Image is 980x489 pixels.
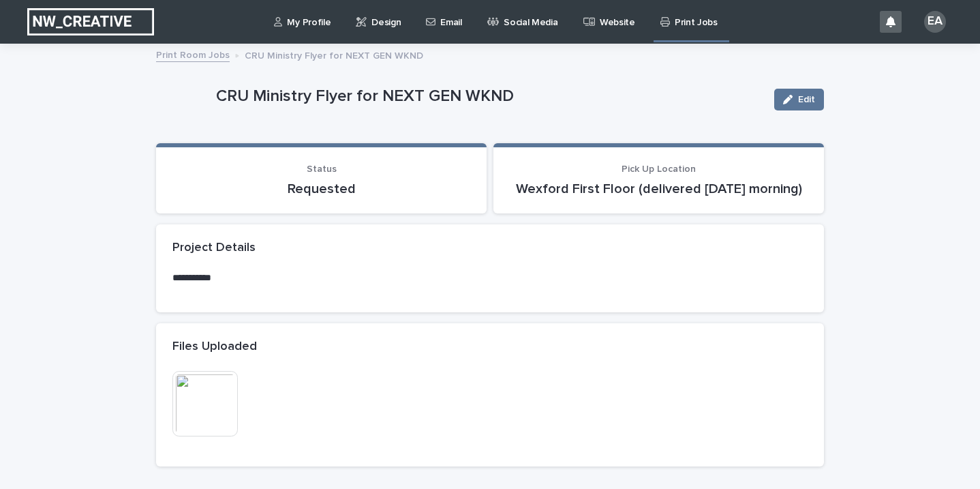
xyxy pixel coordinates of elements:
[172,181,470,197] p: Requested
[27,8,154,35] img: EUIbKjtiSNGbmbK7PdmN
[774,89,824,110] button: Edit
[245,47,423,62] p: CRU Ministry Flyer for NEXT GEN WKND
[172,241,256,256] h2: Project Details
[216,87,763,106] p: CRU Ministry Flyer for NEXT GEN WKND
[622,164,696,174] span: Pick Up Location
[798,95,815,104] span: Edit
[924,11,946,33] div: EA
[156,46,230,62] a: Print Room Jobs
[172,340,257,355] h2: Files Uploaded
[307,164,337,174] span: Status
[510,181,808,197] p: Wexford First Floor (delivered [DATE] morning)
